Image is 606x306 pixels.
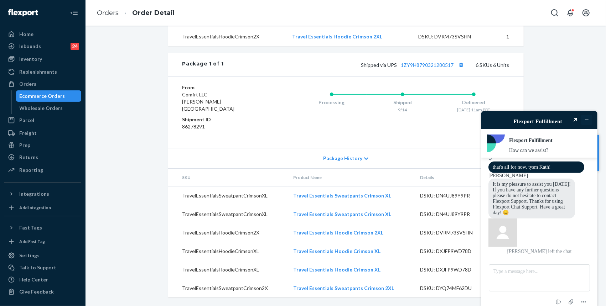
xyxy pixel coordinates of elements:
[67,6,81,20] button: Close Navigation
[414,169,493,186] th: Details
[19,68,57,75] div: Replenishments
[4,262,81,273] button: Talk to Support
[19,190,49,197] div: Integrations
[4,28,81,40] a: Home
[293,192,391,199] a: Travel Essentials Sweatpants Crimson XL
[19,154,38,161] div: Returns
[19,264,56,271] div: Talk to Support
[4,53,81,65] a: Inventory
[4,202,81,213] a: Add Integration
[168,242,288,260] td: TravelEssentialsHoodieCrimsonXL
[71,43,79,50] div: 24
[563,6,577,20] button: Open notifications
[4,164,81,176] a: Reporting
[473,102,606,306] iframe: Find more information here
[19,31,33,38] div: Home
[293,229,383,236] a: Travel Essentials Hoodie Crimson 2XL
[168,223,288,242] td: TravelEssentialsHoodieCrimson2X
[4,236,81,247] a: Add Fast Tag
[420,248,487,255] div: DSKU: DXJFP9WD78D
[182,84,268,91] dt: From
[182,123,268,130] dd: 86278291
[4,78,81,90] a: Orders
[19,252,40,259] div: Settings
[16,5,30,11] span: Chat
[4,188,81,200] button: Integrations
[19,56,42,63] div: Inventory
[19,224,42,231] div: Fast Tags
[105,195,116,204] button: Menu
[16,102,82,114] a: Wholesale Orders
[19,43,41,50] div: Inbounds
[224,60,509,69] div: 6 SKUs 6 Units
[296,99,367,106] div: Processing
[401,62,454,68] a: 1ZY9H8790321280517
[418,33,485,40] div: DSKU: DVRM73SVSHN
[19,238,45,244] div: Add Fast Tag
[293,211,391,217] a: Travel Essentials Sweatpants Crimson XL
[80,195,92,204] button: End chat
[420,285,487,292] div: DSKU: DYQ74MF62DU
[293,285,394,291] a: Travel Essentials Sweatpants Crimson 2XL
[168,27,287,46] td: TravelEssentialsHoodieCrimson2X
[420,266,487,273] div: DSKU: DXJFP9WD78D
[579,6,593,20] button: Open account menu
[4,41,81,52] a: Inbounds24
[4,66,81,78] a: Replenishments
[457,60,466,69] button: Copy tracking number
[4,115,81,126] a: Parcel
[168,186,288,205] td: TravelEssentialsSweatpantCrimsonXL
[4,139,81,151] a: Prep
[93,195,104,204] button: Attach file
[91,2,180,23] ol: breadcrumbs
[367,107,438,113] div: 9/14
[323,155,362,162] span: Package History
[19,205,51,211] div: Add Integration
[4,127,81,139] a: Freight
[132,9,175,17] a: Order Detail
[19,117,34,124] div: Parcel
[420,192,487,199] div: DSKU: DN4UJ89Y9PR
[420,229,487,236] div: DSKU: DVRM73SVSHN
[19,130,37,137] div: Freight
[491,27,524,46] td: 1
[16,90,82,102] a: Ecommerce Orders
[19,167,43,174] div: Reporting
[292,33,383,39] a: Travel Essentials Hoodie Crimson 2XL
[168,260,288,279] td: TravelEssentialsHoodieCrimsonXL
[19,288,54,295] div: Give Feedback
[420,211,487,218] div: DSKU: DN4UJ89Y9PR
[19,142,30,149] div: Prep
[182,91,235,112] span: Comfrt LLC [PERSON_NAME][GEOGRAPHIC_DATA]
[293,248,380,254] a: Travel Essentials Hoodie Crimson XL
[168,205,288,223] td: TravelEssentialsSweatpantCrimsonXL
[367,99,438,106] div: Shipped
[20,105,63,112] div: Wholesale Orders
[19,80,36,88] div: Orders
[361,62,466,68] span: Shipped via UPS
[4,250,81,261] a: Settings
[182,116,268,123] dt: Shipment ID
[4,152,81,163] a: Returns
[548,6,562,20] button: Open Search Box
[168,279,288,297] td: TravelEssentialsSweatpantCrimson2X
[4,286,81,297] button: Give Feedback
[438,107,509,113] div: [DATE] 11am EDT
[97,9,119,17] a: Orders
[438,99,509,106] div: Delivered
[293,267,380,273] a: Travel Essentials Hoodie Crimson XL
[4,274,81,285] a: Help Center
[168,169,288,186] th: SKU
[182,60,224,69] div: Package 1 of 1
